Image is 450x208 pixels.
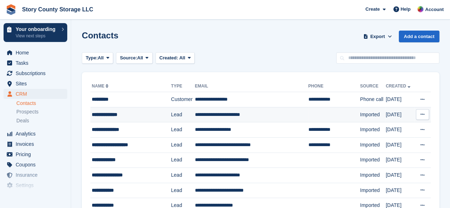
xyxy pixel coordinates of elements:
span: Help [401,6,411,13]
span: Invoices [16,139,58,149]
a: menu [4,170,67,180]
a: menu [4,68,67,78]
th: Source [360,81,386,92]
span: All [137,54,143,62]
span: All [98,54,104,62]
a: menu [4,58,67,68]
td: Lead [171,183,195,198]
span: Type: [86,54,98,62]
a: menu [4,48,67,58]
span: Account [425,6,444,13]
td: Imported [360,137,386,153]
a: Your onboarding View next steps [4,23,67,42]
td: Imported [360,153,386,168]
td: Imported [360,183,386,198]
a: Name [92,84,110,89]
button: Created: All [155,52,195,64]
td: [DATE] [386,92,414,107]
span: Export [370,33,385,40]
td: [DATE] [386,107,414,122]
th: Email [195,81,308,92]
a: Story County Storage LLC [19,4,96,15]
button: Source: All [116,52,153,64]
span: Analytics [16,129,58,139]
td: Imported [360,122,386,138]
span: Insurance [16,170,58,180]
td: Customer [171,92,195,107]
img: Leah Hattan [417,6,424,13]
a: Deals [16,117,67,124]
td: Lead [171,137,195,153]
td: Phone call [360,92,386,107]
td: Lead [171,107,195,122]
p: View next steps [16,33,58,39]
span: Settings [16,180,58,190]
td: Lead [171,168,195,183]
span: Prospects [16,108,38,115]
img: stora-icon-8386f47178a22dfd0bd8f6a31ec36ba5ce8667c1dd55bd0f319d3a0aa187defe.svg [6,4,16,15]
span: Subscriptions [16,68,58,78]
span: Create [365,6,380,13]
a: Add a contact [399,31,439,42]
span: Tasks [16,58,58,68]
th: Phone [308,81,360,92]
a: menu [4,139,67,149]
span: CRM [16,89,58,99]
span: Home [16,48,58,58]
td: Lead [171,153,195,168]
td: [DATE] [386,137,414,153]
a: menu [4,180,67,190]
a: Contacts [16,100,67,107]
span: Sites [16,79,58,89]
td: [DATE] [386,183,414,198]
td: [DATE] [386,122,414,138]
span: All [179,55,185,60]
button: Type: All [82,52,113,64]
td: [DATE] [386,153,414,168]
td: Imported [360,168,386,183]
a: menu [4,79,67,89]
td: Imported [360,107,386,122]
span: Pricing [16,149,58,159]
span: Source: [120,54,137,62]
a: Prospects [16,108,67,116]
td: [DATE] [386,168,414,183]
span: Created: [159,55,178,60]
a: menu [4,149,67,159]
h1: Contacts [82,31,118,40]
a: menu [4,129,67,139]
th: Type [171,81,195,92]
td: Lead [171,122,195,138]
p: Your onboarding [16,27,58,32]
a: menu [4,89,67,99]
a: menu [4,160,67,170]
a: Created [386,84,412,89]
button: Export [362,31,393,42]
span: Deals [16,117,29,124]
span: Coupons [16,160,58,170]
